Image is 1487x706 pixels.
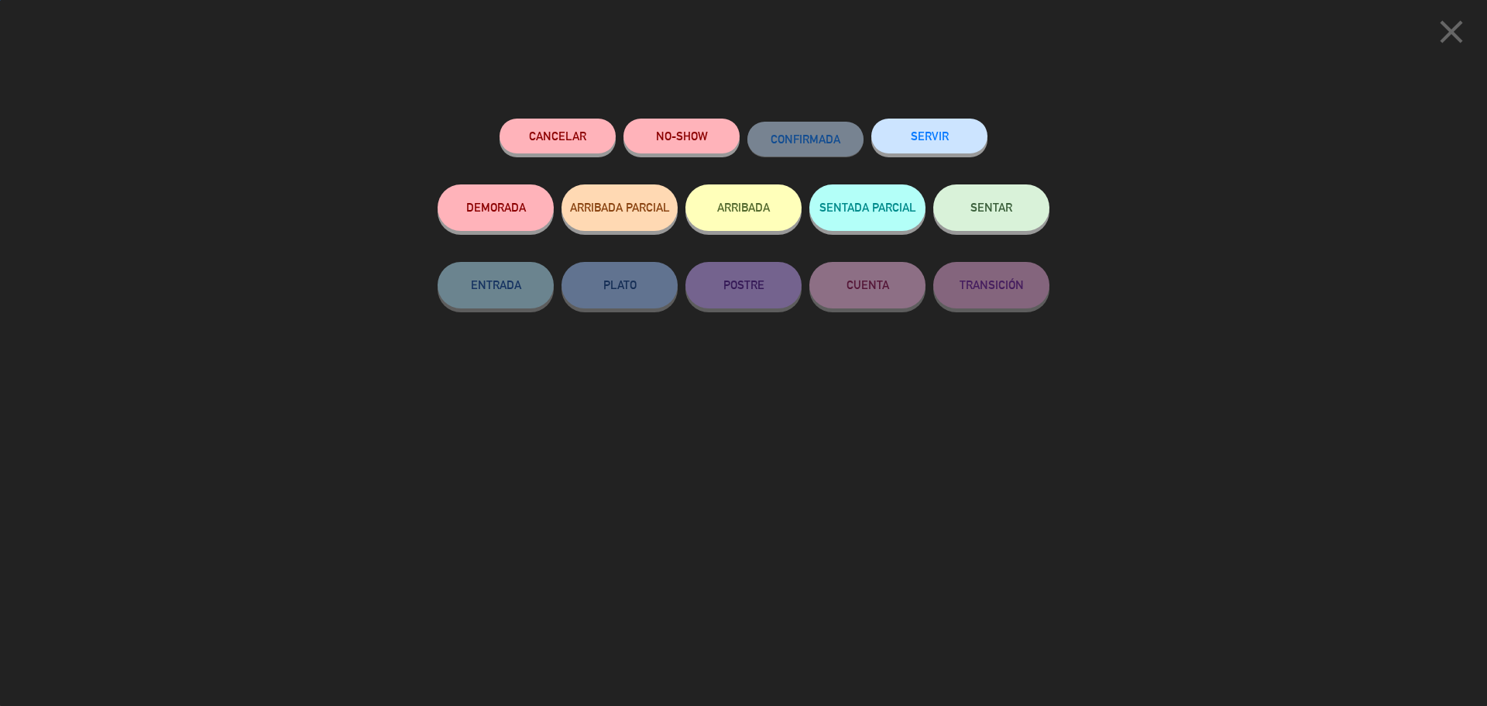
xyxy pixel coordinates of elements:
button: SENTADA PARCIAL [809,184,926,231]
span: SENTAR [970,201,1012,214]
i: close [1432,12,1471,51]
button: Cancelar [500,119,616,153]
button: CUENTA [809,262,926,308]
button: CONFIRMADA [747,122,864,157]
span: ARRIBADA PARCIAL [570,201,670,214]
button: ARRIBADA PARCIAL [561,184,678,231]
button: SENTAR [933,184,1049,231]
button: SERVIR [871,119,987,153]
button: TRANSICIÓN [933,262,1049,308]
span: CONFIRMADA [771,133,840,146]
button: DEMORADA [438,184,554,231]
button: PLATO [561,262,678,308]
button: NO-SHOW [623,119,740,153]
button: ARRIBADA [685,184,802,231]
button: close [1427,12,1475,57]
button: POSTRE [685,262,802,308]
button: ENTRADA [438,262,554,308]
